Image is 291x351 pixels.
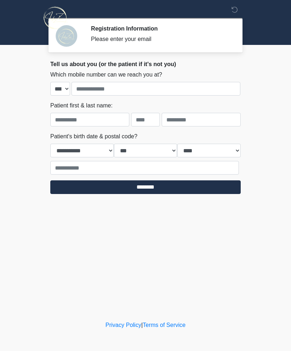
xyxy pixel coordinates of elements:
img: Agent Avatar [56,25,77,47]
h2: Tell us about you (or the patient if it's not you) [50,61,241,68]
a: Privacy Policy [106,322,142,328]
img: InfuZen Health Logo [43,5,68,30]
div: Please enter your email [91,35,230,43]
label: Patient's birth date & postal code? [50,132,137,141]
a: | [141,322,143,328]
label: Which mobile number can we reach you at? [50,70,162,79]
a: Terms of Service [143,322,185,328]
label: Patient first & last name: [50,101,112,110]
